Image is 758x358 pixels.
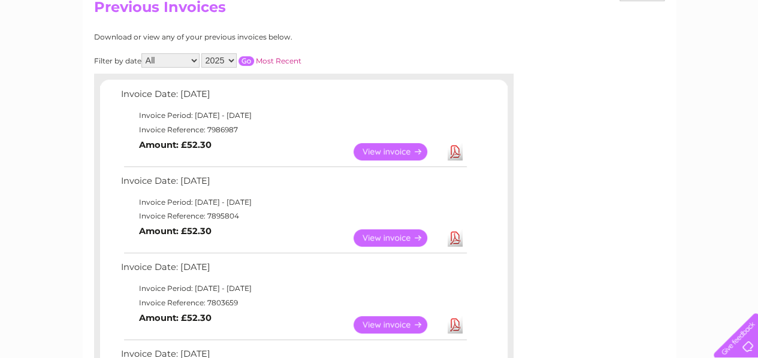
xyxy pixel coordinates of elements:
div: Filter by date [94,53,409,68]
a: Telecoms [611,51,647,60]
a: Most Recent [256,56,301,65]
a: Blog [654,51,671,60]
div: Download or view any of your previous invoices below. [94,33,409,41]
td: Invoice Reference: 7803659 [118,296,469,310]
b: Amount: £52.30 [139,313,212,323]
a: Download [448,316,463,333]
td: Invoice Period: [DATE] - [DATE] [118,281,469,296]
a: Download [448,143,463,160]
b: Amount: £52.30 [139,226,212,236]
td: Invoice Reference: 7895804 [118,209,469,223]
td: Invoice Date: [DATE] [118,173,469,195]
a: Log out [718,51,747,60]
a: View [354,316,442,333]
td: Invoice Date: [DATE] [118,86,469,108]
b: Amount: £52.30 [139,139,212,150]
a: Download [448,229,463,247]
a: Energy [577,51,603,60]
td: Invoice Period: [DATE] - [DATE] [118,195,469,210]
a: Contact [678,51,708,60]
a: 0333 014 3131 [532,6,615,21]
td: Invoice Period: [DATE] - [DATE] [118,108,469,123]
a: View [354,143,442,160]
img: logo.png [26,31,87,68]
div: Clear Business is a trading name of Verastar Limited (registered in [GEOGRAPHIC_DATA] No. 3667643... [96,7,663,58]
td: Invoice Reference: 7986987 [118,123,469,137]
a: View [354,229,442,247]
td: Invoice Date: [DATE] [118,259,469,281]
a: Water [547,51,570,60]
